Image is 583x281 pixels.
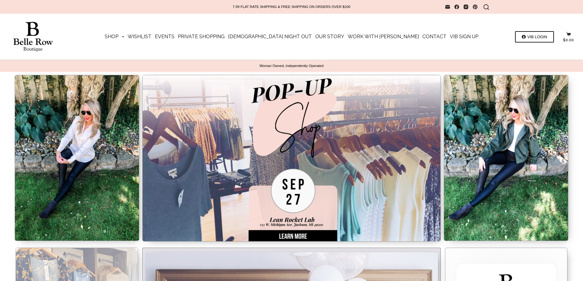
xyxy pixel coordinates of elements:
a: Shop [103,14,126,60]
a: Work with [PERSON_NAME] [346,14,421,60]
a: Our Story [314,14,346,60]
a: Email [445,5,450,9]
nav: Main Navigation [103,14,480,60]
a: [DEMOGRAPHIC_DATA] Night Out [226,14,314,60]
p: Woman Owned, Independently Operated [12,64,571,68]
a: Wishlist [126,14,153,60]
span: VIB LOGIN [527,35,547,39]
p: 7.99 FLAT RATE SHIPPING & FREE SHIPPING ON ORDERS OVER $100 [233,5,350,9]
a: Private Shopping [176,14,226,60]
a: Instagram [464,5,468,9]
a: Pinterest [473,5,477,9]
a: VIB Sign Up [448,14,480,60]
a: Contact [421,14,448,60]
a: $0.00 [563,32,574,42]
button: Search [484,4,489,10]
a: Events [153,14,176,60]
bdi: 0.00 [563,38,574,42]
span: $ [563,38,566,42]
a: VIB LOGIN [515,31,554,43]
img: Belle Row Boutique [9,22,57,52]
a: Facebook [454,5,459,9]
